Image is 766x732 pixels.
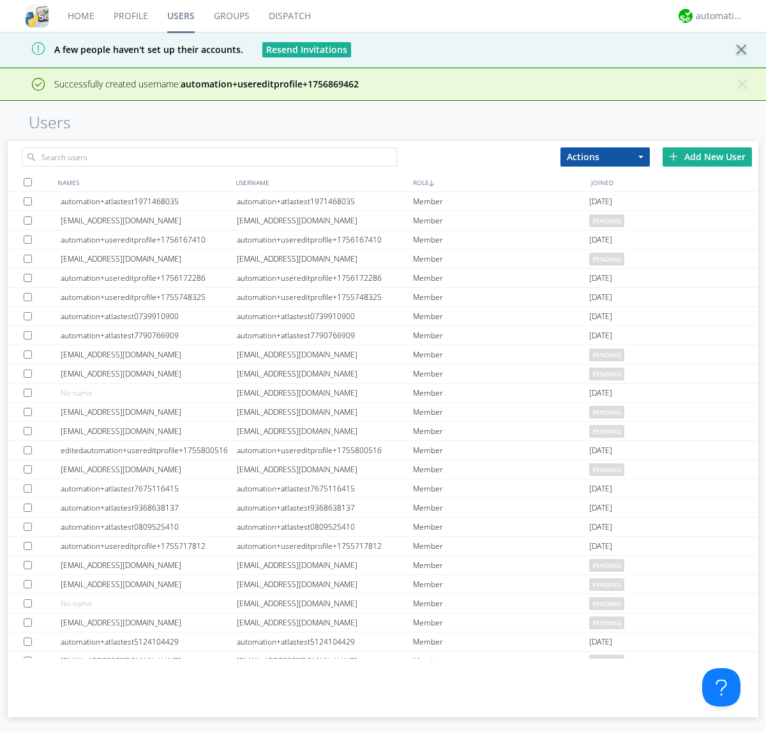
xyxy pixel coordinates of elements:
[8,441,758,460] a: editedautomation+usereditprofile+1755800516automation+usereditprofile+1755800516Member[DATE]
[8,594,758,613] a: No name[EMAIL_ADDRESS][DOMAIN_NAME]Memberpending
[61,460,237,479] div: [EMAIL_ADDRESS][DOMAIN_NAME]
[413,460,589,479] div: Member
[560,147,650,167] button: Actions
[413,250,589,268] div: Member
[589,597,624,610] span: pending
[54,78,359,90] span: Successfully created username:
[8,632,758,652] a: automation+atlastest5124104429automation+atlastest5124104429Member[DATE]
[61,307,237,325] div: automation+atlastest0739910900
[8,326,758,345] a: automation+atlastest7790766909automation+atlastest7790766909Member[DATE]
[181,78,359,90] strong: automation+usereditprofile+1756869462
[237,498,413,517] div: automation+atlastest9368638137
[237,422,413,440] div: [EMAIL_ADDRESS][DOMAIN_NAME]
[588,173,766,191] div: JOINED
[8,652,758,671] a: [EMAIL_ADDRESS][DOMAIN_NAME][EMAIL_ADDRESS][DOMAIN_NAME]Memberpending
[8,537,758,556] a: automation+usereditprofile+1755717812automation+usereditprofile+1755717812Member[DATE]
[237,479,413,498] div: automation+atlastest7675116415
[663,147,752,167] div: Add New User
[8,384,758,403] a: No name[EMAIL_ADDRESS][DOMAIN_NAME]Member[DATE]
[413,326,589,345] div: Member
[237,632,413,651] div: automation+atlastest5124104429
[413,632,589,651] div: Member
[702,668,740,706] iframe: Toggle Customer Support
[413,307,589,325] div: Member
[237,211,413,230] div: [EMAIL_ADDRESS][DOMAIN_NAME]
[413,537,589,555] div: Member
[413,422,589,440] div: Member
[589,406,624,419] span: pending
[61,345,237,364] div: [EMAIL_ADDRESS][DOMAIN_NAME]
[61,364,237,383] div: [EMAIL_ADDRESS][DOMAIN_NAME]
[8,192,758,211] a: automation+atlastest1971468035automation+atlastest1971468035Member[DATE]
[61,250,237,268] div: [EMAIL_ADDRESS][DOMAIN_NAME]
[669,152,678,161] img: plus.svg
[61,652,237,670] div: [EMAIL_ADDRESS][DOMAIN_NAME]
[61,537,237,555] div: automation+usereditprofile+1755717812
[8,422,758,441] a: [EMAIL_ADDRESS][DOMAIN_NAME][EMAIL_ADDRESS][DOMAIN_NAME]Memberpending
[8,575,758,594] a: [EMAIL_ADDRESS][DOMAIN_NAME][EMAIL_ADDRESS][DOMAIN_NAME]Memberpending
[589,288,612,307] span: [DATE]
[54,173,232,191] div: NAMES
[413,441,589,459] div: Member
[679,9,693,23] img: d2d01cd9b4174d08988066c6d424eccd
[589,368,624,380] span: pending
[61,403,237,421] div: [EMAIL_ADDRESS][DOMAIN_NAME]
[589,441,612,460] span: [DATE]
[237,384,413,402] div: [EMAIL_ADDRESS][DOMAIN_NAME]
[237,613,413,632] div: [EMAIL_ADDRESS][DOMAIN_NAME]
[8,345,758,364] a: [EMAIL_ADDRESS][DOMAIN_NAME][EMAIL_ADDRESS][DOMAIN_NAME]Memberpending
[413,364,589,383] div: Member
[61,441,237,459] div: editedautomation+usereditprofile+1755800516
[61,575,237,594] div: [EMAIL_ADDRESS][DOMAIN_NAME]
[413,479,589,498] div: Member
[237,556,413,574] div: [EMAIL_ADDRESS][DOMAIN_NAME]
[237,403,413,421] div: [EMAIL_ADDRESS][DOMAIN_NAME]
[61,556,237,574] div: [EMAIL_ADDRESS][DOMAIN_NAME]
[8,307,758,326] a: automation+atlastest0739910900automation+atlastest0739910900Member[DATE]
[61,422,237,440] div: [EMAIL_ADDRESS][DOMAIN_NAME]
[232,173,410,191] div: USERNAME
[8,364,758,384] a: [EMAIL_ADDRESS][DOMAIN_NAME][EMAIL_ADDRESS][DOMAIN_NAME]Memberpending
[61,518,237,536] div: automation+atlastest0809525410
[61,211,237,230] div: [EMAIL_ADDRESS][DOMAIN_NAME]
[262,42,351,57] button: Resend Invitations
[413,575,589,594] div: Member
[589,655,624,668] span: pending
[413,345,589,364] div: Member
[413,211,589,230] div: Member
[61,613,237,632] div: [EMAIL_ADDRESS][DOMAIN_NAME]
[61,230,237,249] div: automation+usereditprofile+1756167410
[413,384,589,402] div: Member
[10,43,243,56] span: A few people haven't set up their accounts.
[589,214,624,227] span: pending
[237,307,413,325] div: automation+atlastest0739910900
[237,594,413,613] div: [EMAIL_ADDRESS][DOMAIN_NAME]
[589,479,612,498] span: [DATE]
[237,364,413,383] div: [EMAIL_ADDRESS][DOMAIN_NAME]
[413,556,589,574] div: Member
[413,652,589,670] div: Member
[413,613,589,632] div: Member
[413,403,589,421] div: Member
[237,192,413,211] div: automation+atlastest1971468035
[413,269,589,287] div: Member
[8,403,758,422] a: [EMAIL_ADDRESS][DOMAIN_NAME][EMAIL_ADDRESS][DOMAIN_NAME]Memberpending
[61,498,237,517] div: automation+atlastest9368638137
[61,632,237,651] div: automation+atlastest5124104429
[589,425,624,438] span: pending
[8,230,758,250] a: automation+usereditprofile+1756167410automation+usereditprofile+1756167410Member[DATE]
[61,387,93,398] span: No name
[8,250,758,269] a: [EMAIL_ADDRESS][DOMAIN_NAME][EMAIL_ADDRESS][DOMAIN_NAME]Memberpending
[413,230,589,249] div: Member
[589,384,612,403] span: [DATE]
[410,173,588,191] div: ROLE
[61,192,237,211] div: automation+atlastest1971468035
[8,556,758,575] a: [EMAIL_ADDRESS][DOMAIN_NAME][EMAIL_ADDRESS][DOMAIN_NAME]Memberpending
[8,460,758,479] a: [EMAIL_ADDRESS][DOMAIN_NAME][EMAIL_ADDRESS][DOMAIN_NAME]Memberpending
[22,147,397,167] input: Search users
[589,307,612,326] span: [DATE]
[589,326,612,345] span: [DATE]
[589,632,612,652] span: [DATE]
[237,575,413,594] div: [EMAIL_ADDRESS][DOMAIN_NAME]
[589,518,612,537] span: [DATE]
